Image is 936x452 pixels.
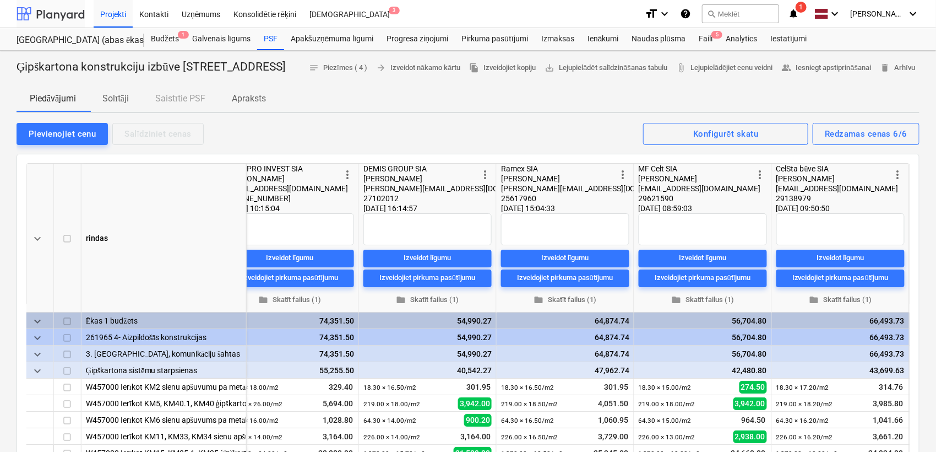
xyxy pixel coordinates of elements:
div: 3. Starpsienas, komunikāciju šahtas [86,346,242,362]
div: MF Celt SIA [639,164,754,174]
small: 18.30 × 16.50 / m2 [501,384,554,391]
div: 74,351.50 [226,329,354,346]
div: 54,990.27 [363,313,492,329]
span: Izveidot nākamo kārtu [376,62,460,74]
button: Skatīt failus (1) [363,292,492,309]
span: 1,028.80 [322,415,354,426]
span: keyboard_arrow_down [31,232,44,245]
span: folder [809,295,819,305]
small: 64.30 × 14.00 / m2 [363,417,416,424]
span: 301.95 [603,381,629,392]
button: Skatīt failus (1) [501,292,629,309]
span: file_copy [469,63,479,73]
span: Skatīt failus (1) [505,294,625,306]
span: 1,041.66 [872,415,905,426]
button: Piezīmes ( 4 ) [304,60,372,77]
small: 226.00 × 16.20 / m2 [776,433,833,441]
button: Izveidojiet pirkuma pasūtījumu [363,270,492,287]
div: Ienākumi [581,28,625,50]
div: Naudas plūsma [625,28,693,50]
a: Lejupielādējiet cenu veidni [672,60,777,77]
span: keyboard_arrow_down [31,364,44,378]
span: folder [534,295,543,305]
div: Analytics [719,28,764,50]
div: W457000 Ierīkot KM2 sienu apšuvumu pa metāla karkasu b=100mm ar minerālo skaņas izolāciju 100mm, ... [86,379,242,395]
a: Iestatījumi [764,28,813,50]
a: Pirkuma pasūtījumi [455,28,535,50]
span: Skatīt failus (1) [781,294,900,306]
div: [DATE] 15:04:33 [501,203,629,213]
div: 40,542.27 [363,362,492,379]
span: 3,164.00 [322,431,354,442]
div: Izveidojiet pirkuma pasūtījumu [517,272,613,284]
div: Faili [692,28,719,50]
a: Galvenais līgums [186,28,257,50]
div: 54,990.27 [363,329,492,346]
span: [PERSON_NAME][EMAIL_ADDRESS][DOMAIN_NAME] [363,184,545,193]
div: Izveidojiet pirkuma pasūtījumu [655,272,751,284]
span: Skatīt failus (1) [643,294,763,306]
div: [GEOGRAPHIC_DATA] (abas ēkas - PRJ2002936 un PRJ2002937) 2601965 [17,35,131,46]
div: 66,493.73 [776,313,905,329]
div: 25617960 [501,193,616,203]
span: more_vert [478,168,492,181]
small: 219.00 × 18.20 / m2 [776,400,833,408]
div: 64,874.74 [501,346,629,362]
a: PSF [257,28,284,50]
a: Faili5 [692,28,719,50]
div: 74,351.50 [226,346,354,362]
button: Skatīt failus (1) [776,292,905,309]
div: Pievienojiet cenu [29,127,96,141]
span: Skatīt failus (1) [368,294,487,306]
span: keyboard_arrow_down [31,331,44,345]
div: 47,962.74 [501,362,629,379]
div: Izveidot līgumu [404,252,451,265]
span: 3,942.00 [458,397,492,410]
div: Progresa ziņojumi [380,28,455,50]
span: 1 [178,31,189,39]
small: 64.30 × 16.00 / m2 [226,417,279,424]
small: 18.30 × 18.00 / m2 [226,384,279,391]
button: Pievienojiet cenu [17,123,108,145]
div: [PERSON_NAME] [501,174,616,184]
div: Izveidojiet pirkuma pasūtījumu [792,272,889,284]
p: Solītāji [102,92,129,105]
button: Arhīvu [875,60,919,77]
button: Skatīt failus (1) [639,292,767,309]
small: 18.30 × 17.20 / m2 [776,384,829,391]
div: Izveidot līgumu [266,252,314,265]
small: 219.00 × 18.00 / m2 [363,400,420,408]
span: delete [880,63,890,73]
a: Lejupielādēt salīdzināšanas tabulu [540,60,672,77]
div: 42,480.80 [639,362,767,379]
div: NORDPRO INVEST SIA [226,164,341,174]
div: [DATE] 16:14:57 [363,203,492,213]
div: W457000 Ierīkot KM6 sienu apšuvums pa metāla karkasu b=75mm ar minerālo skaņas izolāciju 50mm, ap... [86,412,242,428]
span: save_alt [545,63,554,73]
span: more_vert [616,168,629,181]
div: [PERSON_NAME] [776,174,891,184]
small: 219.00 × 26.00 / m2 [226,400,282,408]
span: 5 [711,31,722,39]
small: 226.00 × 16.50 / m2 [501,433,558,441]
span: 3,942.00 [733,397,767,410]
div: Izveidojiet pirkuma pasūtījumu [379,272,476,284]
small: 226.00 × 14.00 / m2 [226,433,282,441]
small: 18.30 × 16.50 / m2 [363,384,416,391]
button: Redzamas cenas 6/6 [813,123,919,145]
span: more_vert [754,168,767,181]
button: Izveidot līgumu [363,250,492,267]
div: Konfigurēt skatu [693,127,758,141]
div: 27102012 [363,193,478,203]
div: Izmaksas [535,28,581,50]
span: 1,060.95 [597,415,629,426]
div: W457000 Ierīkot KM5, KM40.1, KM40 ģipškartona starpsienas pa metāla karkasu b=100mm ar minerālo s... [86,395,242,411]
span: 3 [389,7,400,14]
small: 219.00 × 18.50 / m2 [501,400,558,408]
span: Arhīvu [880,62,915,74]
div: 29138979 [776,193,891,203]
span: 964.50 [741,415,767,426]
